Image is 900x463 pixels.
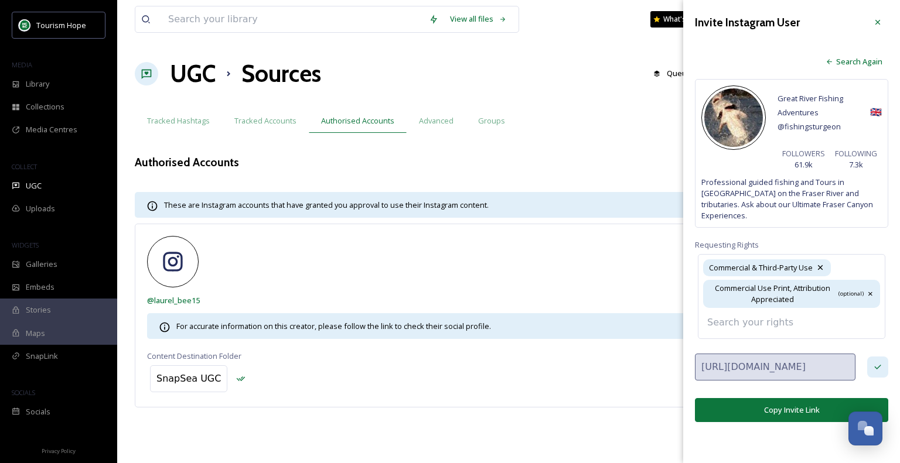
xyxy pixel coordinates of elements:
[176,321,491,331] span: For accurate information on this creator, please follow the link to check their social profile.
[709,283,836,305] span: Commercial Use Print, Attribution Appreciated
[26,78,49,90] span: Library
[704,88,763,147] img: 11312201_903001293100244_107307947_a.jpg
[838,290,864,298] span: (optional)
[647,62,708,85] a: Queued
[321,115,394,126] span: Authorised Accounts
[709,262,813,273] span: Commercial & Third-Party Use
[26,282,54,293] span: Embeds
[12,388,35,397] span: SOCIALS
[836,56,882,67] span: Search Again
[12,60,32,69] span: MEDIA
[650,11,709,28] a: What's New
[26,406,50,417] span: Socials
[36,20,86,30] span: Tourism Hope
[147,295,200,306] span: @ laurel_bee15
[42,443,76,457] a: Privacy Policy
[135,154,239,171] h3: Authorised Accounts
[695,239,888,251] span: Requesting Rights
[147,293,200,307] a: @laurel_bee15
[162,6,423,32] input: Search your library
[156,372,221,386] div: SnapSea UGC
[782,148,825,159] span: FOLLOWERS
[849,159,863,170] span: 7.3k
[170,56,216,91] a: UGC
[26,124,77,135] span: Media Centres
[835,148,877,159] span: FOLLOWING
[695,14,800,31] h3: Invite Instagram User
[147,351,241,362] span: Content Destination Folder
[701,310,830,335] input: Search your rights
[26,180,42,191] span: UGC
[42,447,76,455] span: Privacy Policy
[19,19,30,31] img: logo.png
[778,121,841,132] span: @ fishingsturgeon
[444,8,513,30] a: View all files
[695,398,888,422] button: Copy Invite Link
[234,115,296,126] span: Tracked Accounts
[12,241,39,249] span: WIDGETS
[164,200,489,210] span: These are Instagram accounts that have granted you approval to use their Instagram content.
[419,115,454,126] span: Advanced
[795,159,813,170] span: 61.9k
[647,62,702,85] button: Queued
[778,91,882,133] div: 🇬🇧
[701,177,882,222] span: Professional guided fishing and Tours in [GEOGRAPHIC_DATA] on the Fraser River and tributaries. A...
[12,162,37,171] span: COLLECT
[848,411,882,445] button: Open Chat
[26,328,45,339] span: Maps
[26,259,57,270] span: Galleries
[26,203,55,214] span: Uploads
[26,304,51,315] span: Stories
[241,56,321,91] h1: Sources
[147,115,210,126] span: Tracked Hashtags
[478,115,505,126] span: Groups
[26,351,58,362] span: SnapLink
[26,101,64,112] span: Collections
[778,93,843,118] span: Great River Fishing Adventures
